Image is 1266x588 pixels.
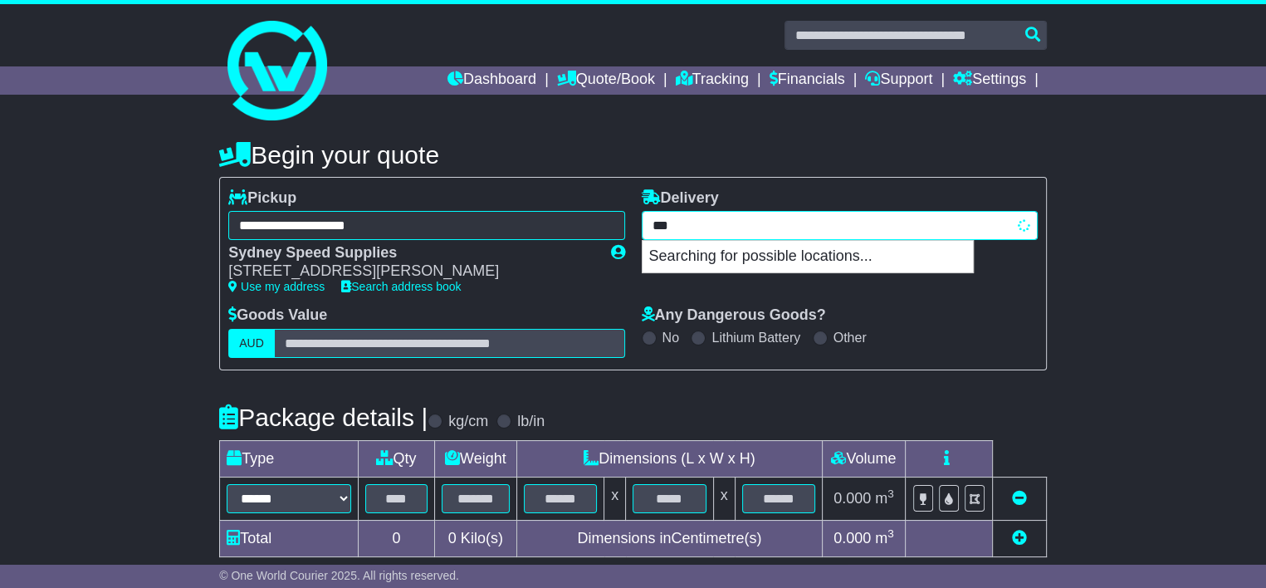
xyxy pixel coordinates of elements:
[434,520,516,556] td: Kilo(s)
[557,66,655,95] a: Quote/Book
[359,440,434,477] td: Qty
[953,66,1026,95] a: Settings
[642,189,719,208] label: Delivery
[448,413,488,431] label: kg/cm
[228,280,325,293] a: Use my address
[833,490,871,507] span: 0.000
[713,477,735,520] td: x
[359,520,434,556] td: 0
[822,440,905,477] td: Volume
[228,329,275,358] label: AUD
[642,211,1038,240] typeahead: Please provide city
[887,488,894,500] sup: 3
[865,66,932,95] a: Support
[642,306,826,325] label: Any Dangerous Goods?
[517,440,823,477] td: Dimensions (L x W x H)
[228,189,296,208] label: Pickup
[887,527,894,540] sup: 3
[448,530,457,546] span: 0
[770,66,845,95] a: Financials
[220,520,359,556] td: Total
[434,440,516,477] td: Weight
[228,244,594,262] div: Sydney Speed Supplies
[219,141,1047,169] h4: Begin your quote
[517,520,823,556] td: Dimensions in Centimetre(s)
[219,404,428,431] h4: Package details |
[833,330,867,345] label: Other
[341,280,461,293] a: Search address book
[228,306,327,325] label: Goods Value
[676,66,749,95] a: Tracking
[517,413,545,431] label: lb/in
[662,330,679,345] label: No
[447,66,536,95] a: Dashboard
[604,477,626,520] td: x
[1012,530,1027,546] a: Add new item
[1012,490,1027,507] a: Remove this item
[833,530,871,546] span: 0.000
[228,262,594,281] div: [STREET_ADDRESS][PERSON_NAME]
[711,330,800,345] label: Lithium Battery
[219,569,459,582] span: © One World Courier 2025. All rights reserved.
[875,530,894,546] span: m
[220,440,359,477] td: Type
[875,490,894,507] span: m
[643,241,973,272] p: Searching for possible locations...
